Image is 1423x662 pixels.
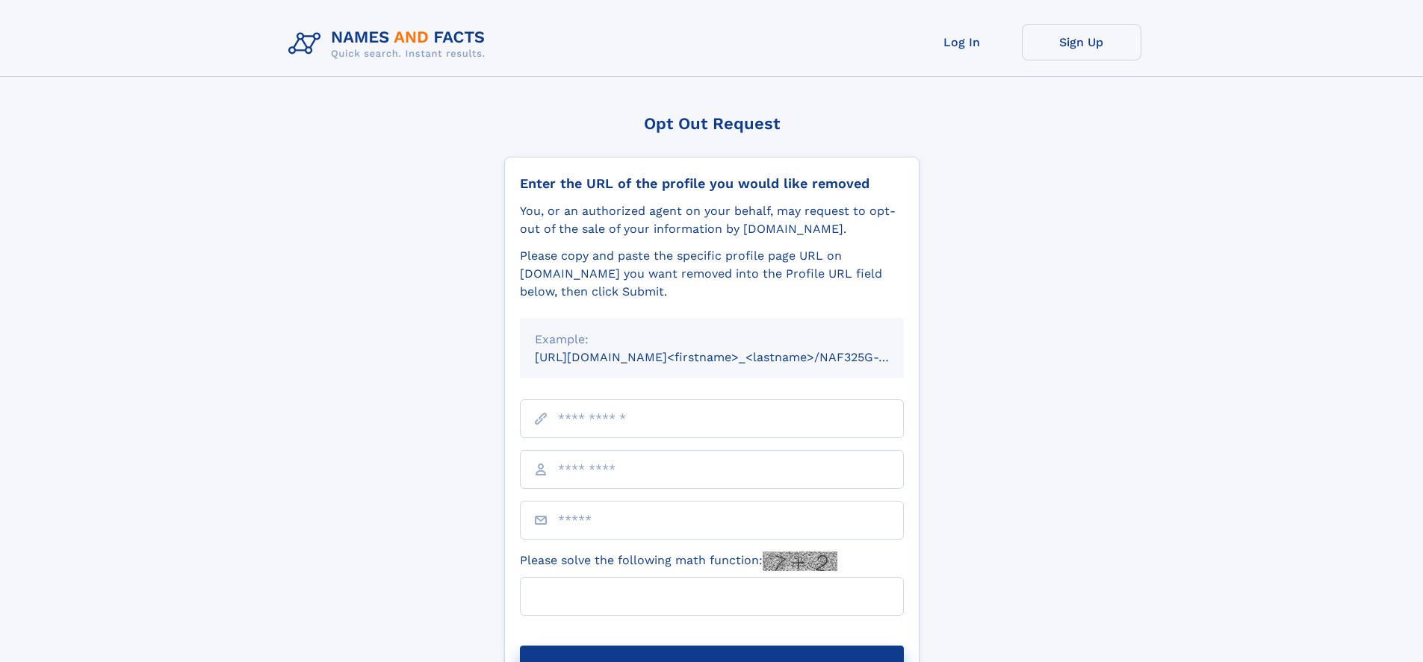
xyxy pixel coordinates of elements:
[282,24,497,64] img: Logo Names and Facts
[535,331,889,349] div: Example:
[902,24,1022,60] a: Log In
[1022,24,1141,60] a: Sign Up
[520,202,904,238] div: You, or an authorized agent on your behalf, may request to opt-out of the sale of your informatio...
[535,350,932,364] small: [URL][DOMAIN_NAME]<firstname>_<lastname>/NAF325G-xxxxxxxx
[520,552,837,571] label: Please solve the following math function:
[520,175,904,192] div: Enter the URL of the profile you would like removed
[520,247,904,301] div: Please copy and paste the specific profile page URL on [DOMAIN_NAME] you want removed into the Pr...
[504,114,920,133] div: Opt Out Request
